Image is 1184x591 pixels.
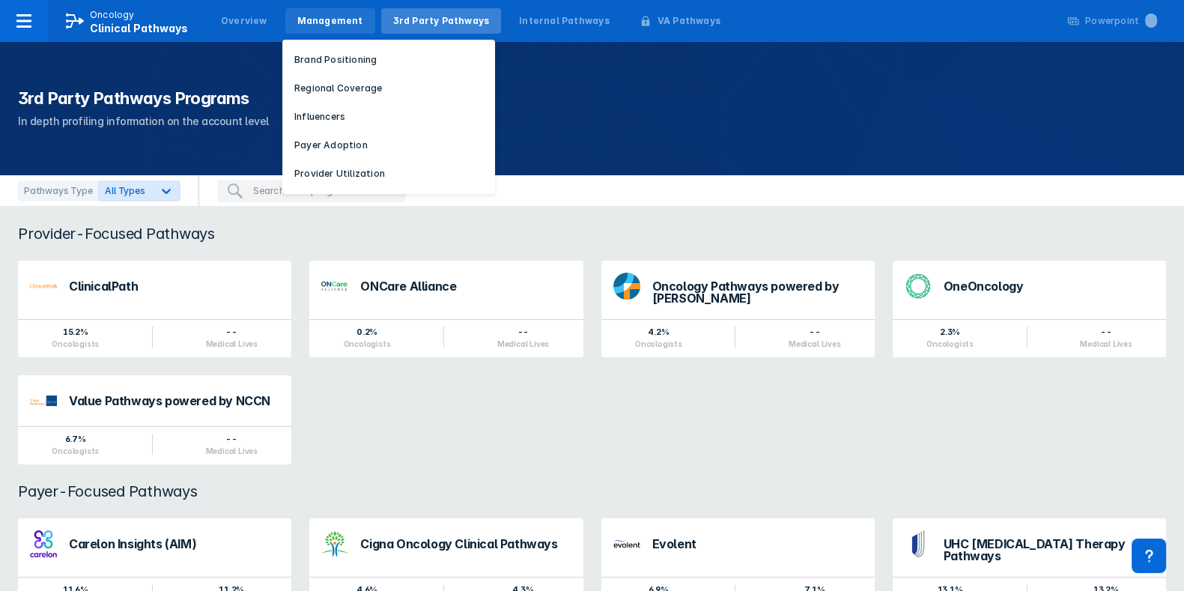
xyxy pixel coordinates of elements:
[789,339,840,348] div: Medical Lives
[294,110,345,124] p: Influencers
[52,326,99,338] div: 15.2%
[18,261,291,357] a: ClinicalPath15.2%Oncologists--Medical Lives
[282,49,495,71] button: Brand Positioning
[1132,539,1166,573] div: Contact Support
[282,163,495,185] button: Provider Utilization
[205,326,257,338] div: --
[1080,339,1132,348] div: Medical Lives
[360,280,571,292] div: ONCare Alliance
[926,339,974,348] div: Oncologists
[1080,326,1132,338] div: --
[321,273,348,300] img: oncare-alliance.png
[282,134,495,157] button: Payer Adoption
[52,339,99,348] div: Oncologists
[635,339,682,348] div: Oncologists
[652,538,863,550] div: Evolent
[652,280,863,304] div: Oncology Pathways powered by [PERSON_NAME]
[893,261,1166,357] a: OneOncology2.3%Oncologists--Medical Lives
[294,82,382,95] p: Regional Coverage
[282,106,495,128] button: Influencers
[294,167,385,181] p: Provider Utilization
[18,181,98,201] div: Pathways Type
[253,184,397,198] input: Search for a program
[344,326,391,338] div: 0.2%
[601,261,875,357] a: Oncology Pathways powered by [PERSON_NAME]4.2%Oncologists--Medical Lives
[90,22,188,34] span: Clinical Pathways
[209,8,279,34] a: Overview
[635,326,682,338] div: 4.2%
[69,280,279,292] div: ClinicalPath
[90,8,135,22] p: Oncology
[658,14,720,28] div: VA Pathways
[205,446,257,455] div: Medical Lives
[321,530,348,557] img: cigna-oncology-clinical-pathways.png
[221,14,267,28] div: Overview
[507,8,621,34] a: Internal Pathways
[205,339,257,348] div: Medical Lives
[52,433,99,445] div: 6.7%
[905,530,932,557] img: uhc-pathways.png
[52,446,99,455] div: Oncologists
[30,273,57,300] img: via-oncology.png
[497,326,549,338] div: --
[294,139,368,152] p: Payer Adoption
[105,185,145,196] span: All Types
[926,326,974,338] div: 2.3%
[30,530,57,557] img: carelon-insights.png
[789,326,840,338] div: --
[360,538,571,550] div: Cigna Oncology Clinical Pathways
[297,14,363,28] div: Management
[613,273,640,300] img: dfci-pathways.png
[344,339,391,348] div: Oncologists
[497,339,549,348] div: Medical Lives
[30,395,57,406] img: value-pathways-nccn.png
[944,280,1154,292] div: OneOncology
[294,53,377,67] p: Brand Positioning
[282,77,495,100] button: Regional Coverage
[285,8,375,34] a: Management
[519,14,609,28] div: Internal Pathways
[18,87,1166,109] h1: 3rd Party Pathways Programs
[381,8,502,34] a: 3rd Party Pathways
[69,538,279,550] div: Carelon Insights (AIM)
[18,375,291,464] a: Value Pathways powered by NCCN6.7%Oncologists--Medical Lives
[905,273,932,300] img: oneoncology.png
[944,538,1154,562] div: UHC [MEDICAL_DATA] Therapy Pathways
[69,395,279,407] div: Value Pathways powered by NCCN
[393,14,490,28] div: 3rd Party Pathways
[205,433,257,445] div: --
[18,112,1166,130] p: In depth profiling information on the account level
[1085,14,1157,28] div: Powerpoint
[309,261,583,357] a: ONCare Alliance0.2%Oncologists--Medical Lives
[613,530,640,557] img: new-century-health.png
